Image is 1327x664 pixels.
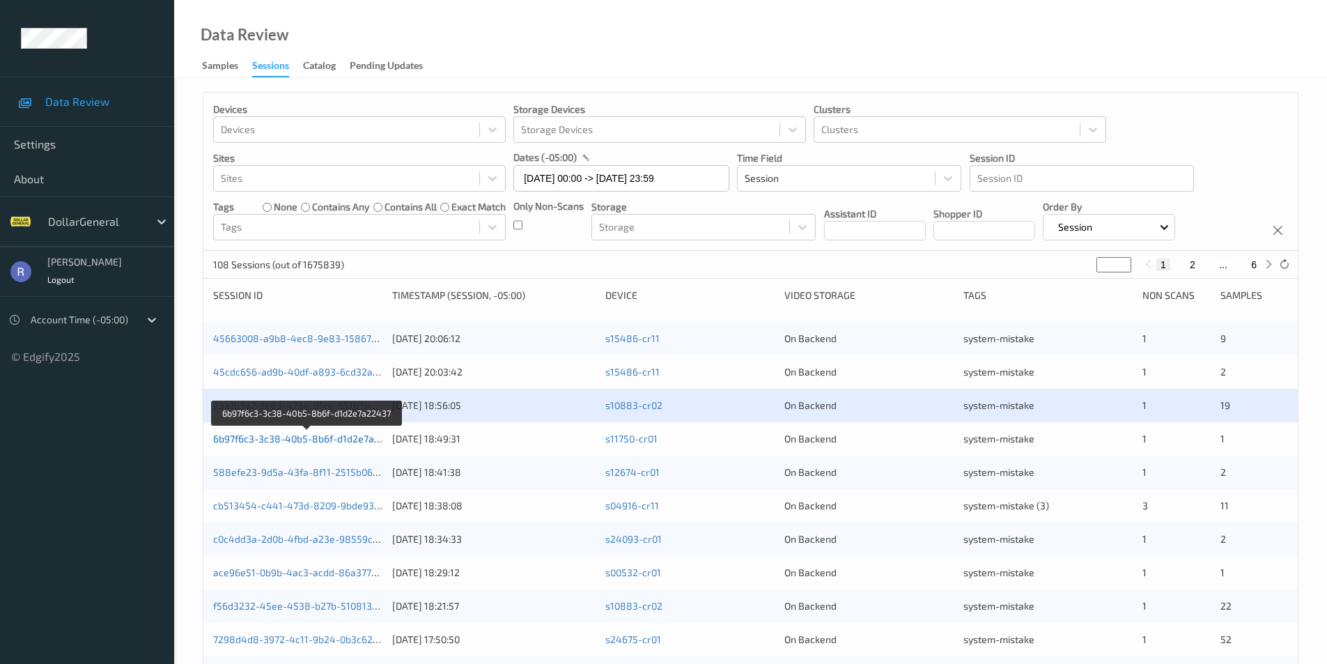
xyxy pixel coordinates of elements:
a: Catalog [303,56,350,76]
p: Session [1053,220,1097,234]
div: Tags [963,288,1133,302]
p: Time Field [737,151,961,165]
a: s10883-cr02 [605,600,662,612]
a: f56d3232-45ee-4538-b27b-510813c40489 [213,600,407,612]
span: system-mistake [963,533,1034,545]
div: On Backend [784,532,954,546]
span: 1 [1220,566,1225,578]
a: 23a1b3a2-1e83-426e-91ce-951b3ea8905e [213,399,404,411]
span: 1 [1142,433,1147,445]
div: Video Storage [784,288,954,302]
span: system-mistake [963,433,1034,445]
div: On Backend [784,633,954,647]
span: 2 [1220,366,1226,378]
span: 22 [1220,600,1232,612]
a: s04916-cr11 [605,500,659,511]
span: 3 [1142,500,1148,511]
span: 1 [1142,466,1147,478]
span: system-mistake [963,600,1034,612]
span: system-mistake [963,633,1034,645]
span: 1 [1142,566,1147,578]
a: Sessions [252,56,303,77]
a: 7298d4d8-3972-4c11-9b24-0b3c622e5d98 [213,633,407,645]
span: 1 [1220,433,1225,445]
span: system-mistake [963,366,1034,378]
span: 1 [1142,600,1147,612]
label: exact match [451,200,506,214]
div: [DATE] 20:06:12 [392,332,596,346]
div: [DATE] 18:49:31 [392,432,596,446]
p: Assistant ID [824,207,926,221]
a: 45cdc656-ad9b-40df-a893-6cd32a1a2d53 [213,366,405,378]
a: s10883-cr02 [605,399,662,411]
span: 19 [1220,399,1230,411]
label: contains all [385,200,437,214]
a: s11750-cr01 [605,433,658,445]
div: On Backend [784,566,954,580]
label: none [274,200,297,214]
span: system-mistake [963,566,1034,578]
span: 2 [1220,466,1226,478]
a: 588efe23-9d5a-43fa-8f11-2515b06666db [213,466,401,478]
p: Clusters [814,102,1106,116]
span: 1 [1142,533,1147,545]
p: Shopper ID [933,207,1035,221]
div: Non Scans [1142,288,1210,302]
div: [DATE] 18:29:12 [392,566,596,580]
div: [DATE] 18:56:05 [392,399,596,412]
div: Samples [202,59,238,76]
div: On Backend [784,465,954,479]
div: [DATE] 18:34:33 [392,532,596,546]
div: [DATE] 17:50:50 [392,633,596,647]
a: Pending Updates [350,56,437,76]
p: Order By [1043,200,1176,214]
a: s24675-cr01 [605,633,661,645]
div: [DATE] 20:03:42 [392,365,596,379]
span: 52 [1220,633,1232,645]
div: Pending Updates [350,59,423,76]
div: On Backend [784,399,954,412]
div: [DATE] 18:41:38 [392,465,596,479]
div: On Backend [784,499,954,513]
a: cb513454-c441-473d-8209-9bde935dccf1 [213,500,403,511]
span: system-mistake [963,466,1034,478]
span: 9 [1220,332,1226,344]
span: 1 [1142,332,1147,344]
div: [DATE] 18:38:08 [392,499,596,513]
span: 1 [1142,399,1147,411]
p: Only Non-Scans [513,199,584,213]
div: Device [605,288,775,302]
a: s15486-cr11 [605,332,660,344]
span: 1 [1142,366,1147,378]
div: [DATE] 18:21:57 [392,599,596,613]
div: Samples [1220,288,1288,302]
div: Sessions [252,59,289,77]
span: 1 [1142,633,1147,645]
a: s00532-cr01 [605,566,661,578]
p: dates (-05:00) [513,150,577,164]
p: Session ID [970,151,1194,165]
p: 108 Sessions (out of 1675839) [213,258,344,272]
a: ace96e51-0b9b-4ac3-acdd-86a377c0155f [213,566,401,578]
p: Storage [591,200,816,214]
div: Catalog [303,59,336,76]
button: 2 [1186,258,1200,271]
a: Samples [202,56,252,76]
button: 6 [1247,258,1261,271]
div: On Backend [784,365,954,379]
span: 2 [1220,533,1226,545]
p: Devices [213,102,506,116]
a: 6b97f6c3-3c38-40b5-8b6f-d1d2e7a22437 [213,433,402,445]
div: On Backend [784,332,954,346]
span: system-mistake [963,332,1034,344]
div: Timestamp (Session, -05:00) [392,288,596,302]
p: Tags [213,200,234,214]
button: 1 [1156,258,1170,271]
a: s24093-cr01 [605,533,662,545]
p: Sites [213,151,506,165]
a: 45663008-a9b8-4ec8-9e83-15867239f8e8 [213,332,410,344]
a: c0c4dd3a-2d0b-4fbd-a23e-98559c09a28e [213,533,407,545]
div: Data Review [201,28,288,42]
span: system-mistake [963,399,1034,411]
label: contains any [312,200,369,214]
